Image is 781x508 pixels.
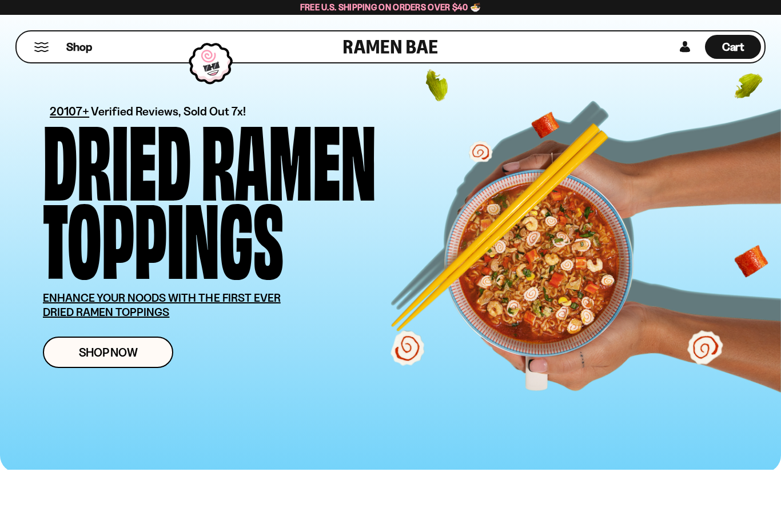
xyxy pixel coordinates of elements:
span: Free U.S. Shipping on Orders over $40 🍜 [300,2,481,13]
div: Ramen [201,117,376,195]
a: Cart [705,31,761,62]
span: Cart [722,40,744,54]
a: Shop [66,35,92,59]
u: ENHANCE YOUR NOODS WITH THE FIRST EVER DRIED RAMEN TOPPINGS [43,291,281,319]
div: Toppings [43,195,284,274]
div: Dried [43,117,191,195]
a: Shop Now [43,337,173,368]
button: Mobile Menu Trigger [34,42,49,52]
span: Shop Now [79,346,138,358]
span: Shop [66,39,92,55]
